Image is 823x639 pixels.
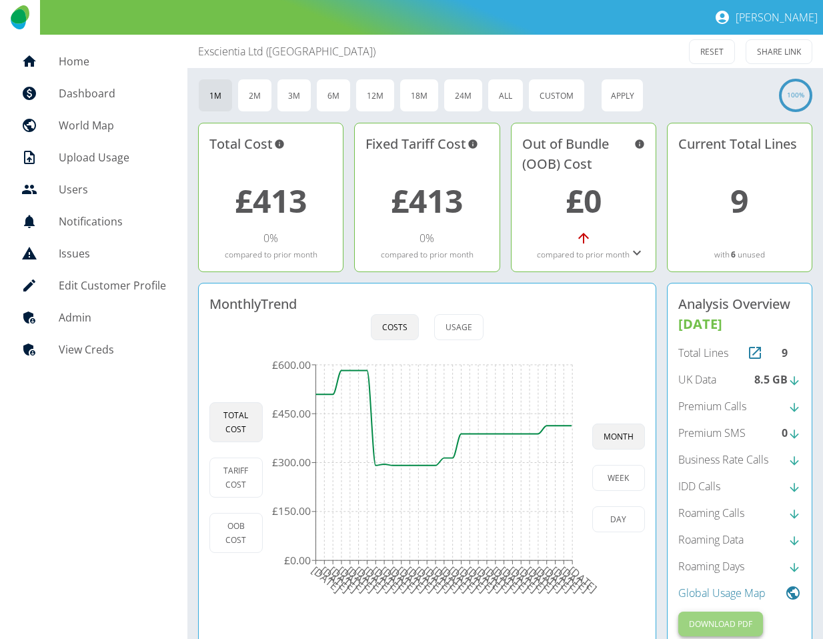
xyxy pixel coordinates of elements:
[209,294,297,314] h4: Monthly Trend
[59,149,166,165] h5: Upload Usage
[592,465,645,491] button: week
[678,452,768,468] p: Business Rate Calls
[271,455,310,470] tspan: £300.00
[746,39,812,64] button: SHARE LINK
[59,213,166,229] h5: Notifications
[678,294,801,334] h4: Analysis Overview
[11,205,177,237] a: Notifications
[59,277,166,293] h5: Edit Customer Profile
[11,237,177,269] a: Issues
[209,513,263,553] button: OOB Cost
[59,85,166,101] h5: Dashboard
[678,315,722,333] span: [DATE]
[283,553,310,568] tspan: £0.00
[601,79,644,112] button: Apply
[11,77,177,109] a: Dashboard
[522,134,645,174] h4: Out of Bundle (OOB) Cost
[209,458,263,498] button: Tariff Cost
[678,585,801,601] a: Global Usage Map
[316,79,351,112] button: 6M
[678,425,801,441] a: Premium SMS0
[787,90,804,99] text: 100%
[678,372,801,388] a: UK Data8.5 GB
[678,612,763,636] button: Download PDF
[391,179,463,222] a: £413
[634,134,645,154] svg: Costs outside of your fixed tariff
[754,372,801,388] div: 8.5 GB
[59,53,166,69] h5: Home
[678,425,746,441] p: Premium SMS
[678,505,801,521] a: Roaming Calls
[782,345,801,361] div: 9
[678,478,720,494] p: IDD Calls
[689,39,735,64] button: RESET
[11,301,177,334] a: Admin
[488,79,524,112] button: All
[468,134,478,154] svg: This is your recurring contracted cost
[365,134,488,174] h4: Fixed Tariff Cost
[678,452,801,468] a: Business Rate Calls
[678,345,801,361] a: Total Lines9
[592,506,645,532] button: day
[198,43,375,59] a: Exscientia Ltd ([GEOGRAPHIC_DATA])
[731,249,736,261] a: 6
[11,173,177,205] a: Users
[209,134,332,174] h4: Total Cost
[592,424,645,450] button: month
[59,245,166,261] h5: Issues
[678,345,728,361] p: Total Lines
[209,402,263,442] button: Total Cost
[420,230,434,246] p: 0 %
[365,249,488,261] p: compared to prior month
[444,79,483,112] button: 24M
[566,179,602,222] a: £0
[678,372,716,388] p: UK Data
[730,179,748,222] a: 9
[59,342,166,358] h5: View Creds
[271,406,310,421] tspan: £450.00
[678,558,801,574] a: Roaming Days
[271,504,310,519] tspan: £150.00
[678,585,766,601] p: Global Usage Map
[565,563,600,596] tspan: [DATE]
[11,109,177,141] a: World Map
[11,5,29,29] img: Logo
[678,249,801,261] p: with unused
[678,558,744,574] p: Roaming Days
[399,79,439,112] button: 18M
[11,269,177,301] a: Edit Customer Profile
[678,134,801,174] h4: Current Total Lines
[271,358,310,372] tspan: £600.00
[277,79,311,112] button: 3M
[355,79,395,112] button: 12M
[782,425,801,441] div: 0
[198,79,233,112] button: 1M
[11,141,177,173] a: Upload Usage
[371,314,419,340] button: Costs
[274,134,285,154] svg: This is the total charges incurred over 1 months
[209,249,332,261] p: compared to prior month
[59,181,166,197] h5: Users
[528,79,585,112] button: Custom
[678,532,801,548] a: Roaming Data
[11,45,177,77] a: Home
[678,398,801,414] a: Premium Calls
[434,314,484,340] button: Usage
[235,179,307,222] a: £413
[237,79,272,112] button: 2M
[678,505,744,521] p: Roaming Calls
[736,10,818,25] p: [PERSON_NAME]
[678,478,801,494] a: IDD Calls
[59,117,166,133] h5: World Map
[263,230,278,246] p: 0 %
[678,398,746,414] p: Premium Calls
[709,4,823,31] button: [PERSON_NAME]
[11,334,177,366] a: View Creds
[678,532,744,548] p: Roaming Data
[59,309,166,326] h5: Admin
